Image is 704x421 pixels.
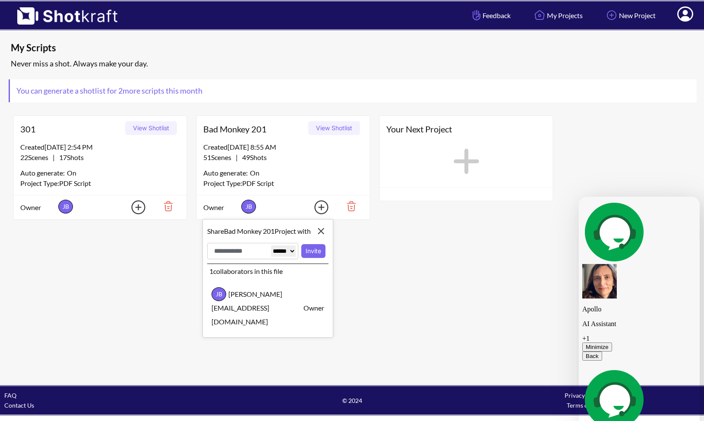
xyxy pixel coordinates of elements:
[532,8,547,22] img: Home Icon
[20,152,84,163] span: |
[212,287,303,329] span: [PERSON_NAME][EMAIL_ADDRESS][DOMAIN_NAME]
[470,10,511,20] span: Feedback
[203,168,250,178] span: Auto generate:
[468,400,700,410] div: Terms of Use
[598,4,662,27] a: New Project
[3,171,67,235] img: Agent profile image
[207,226,314,236] span: Share Bad Monkey 201 Project with
[9,57,700,71] div: Never miss a shot. Always make your day.
[203,202,239,213] span: Owner
[241,200,256,214] span: JB
[303,303,324,313] span: Owner
[203,178,363,189] div: Project Type: PDF Script
[20,168,67,178] span: Auto generate:
[203,123,305,135] span: Bad Monkey 201
[526,4,589,27] a: My Projects
[125,121,177,135] button: View Shotlist
[308,121,360,135] button: View Shotlist
[314,224,328,239] img: Close Icon
[238,153,267,161] span: 49 Shots
[470,8,483,22] img: Hand Icon
[203,153,236,161] span: 51 Scenes
[468,390,700,400] div: Privacy Policy
[203,152,267,163] span: |
[3,171,117,313] div: primary
[150,199,180,214] img: Trash Icon
[301,198,331,217] img: Add Icon
[4,392,16,399] a: FAQ
[207,264,328,279] div: 1 collaborators in this file
[4,402,34,409] a: Contact Us
[58,200,73,214] span: JB
[250,168,259,178] span: On
[212,287,226,301] span: JB
[67,168,76,178] span: On
[10,79,209,102] span: You can generate a shotlist for
[118,198,148,217] img: Add Icon
[386,123,546,135] span: Your Next Project
[20,178,180,189] div: Project Type: PDF Script
[20,123,122,135] span: 301
[117,86,202,95] span: 2 more scripts this month
[604,8,619,22] img: Add Icon
[236,396,468,405] span: © 2024
[11,41,526,54] span: My Scripts
[333,199,363,214] img: Trash Icon
[301,244,325,258] button: Invite
[20,202,56,213] span: Owner
[579,197,700,421] iframe: chat widget
[55,153,84,161] span: 17 Shots
[203,142,363,152] div: Created [DATE] 8:55 AM
[20,153,53,161] span: 22 Scenes
[20,142,180,152] div: Created [DATE] 2:54 PM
